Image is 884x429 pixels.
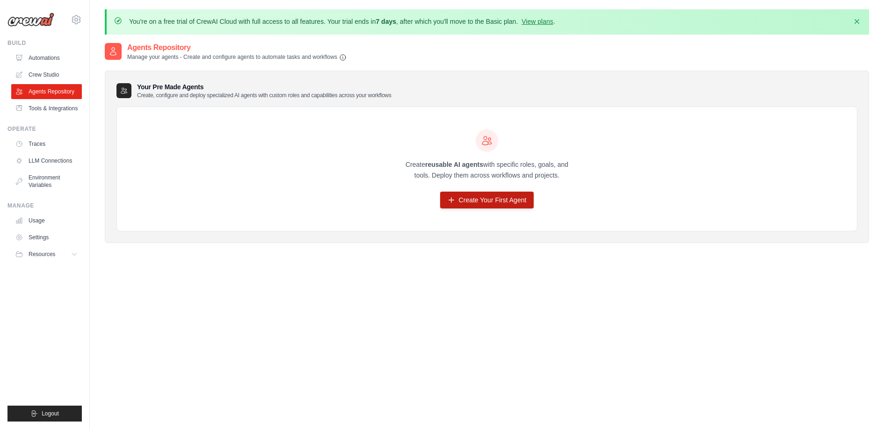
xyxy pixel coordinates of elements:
[137,92,391,99] p: Create, configure and deploy specialized AI agents with custom roles and capabilities across your...
[376,18,396,25] strong: 7 days
[11,153,82,168] a: LLM Connections
[127,42,347,53] h2: Agents Repository
[11,50,82,65] a: Automations
[129,17,555,26] p: You're on a free trial of CrewAI Cloud with full access to all features. Your trial ends in , aft...
[425,161,483,168] strong: reusable AI agents
[440,192,534,208] a: Create Your First Agent
[11,136,82,151] a: Traces
[7,406,82,422] button: Logout
[127,53,347,61] p: Manage your agents - Create and configure agents to automate tasks and workflows
[137,82,391,99] h3: Your Pre Made Agents
[397,159,577,181] p: Create with specific roles, goals, and tools. Deploy them across workflows and projects.
[11,230,82,245] a: Settings
[29,250,55,258] span: Resources
[11,67,82,82] a: Crew Studio
[7,125,82,133] div: Operate
[11,213,82,228] a: Usage
[7,13,54,27] img: Logo
[42,410,59,417] span: Logout
[7,202,82,209] div: Manage
[11,247,82,262] button: Resources
[7,39,82,47] div: Build
[522,18,553,25] a: View plans
[11,101,82,116] a: Tools & Integrations
[11,170,82,193] a: Environment Variables
[11,84,82,99] a: Agents Repository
